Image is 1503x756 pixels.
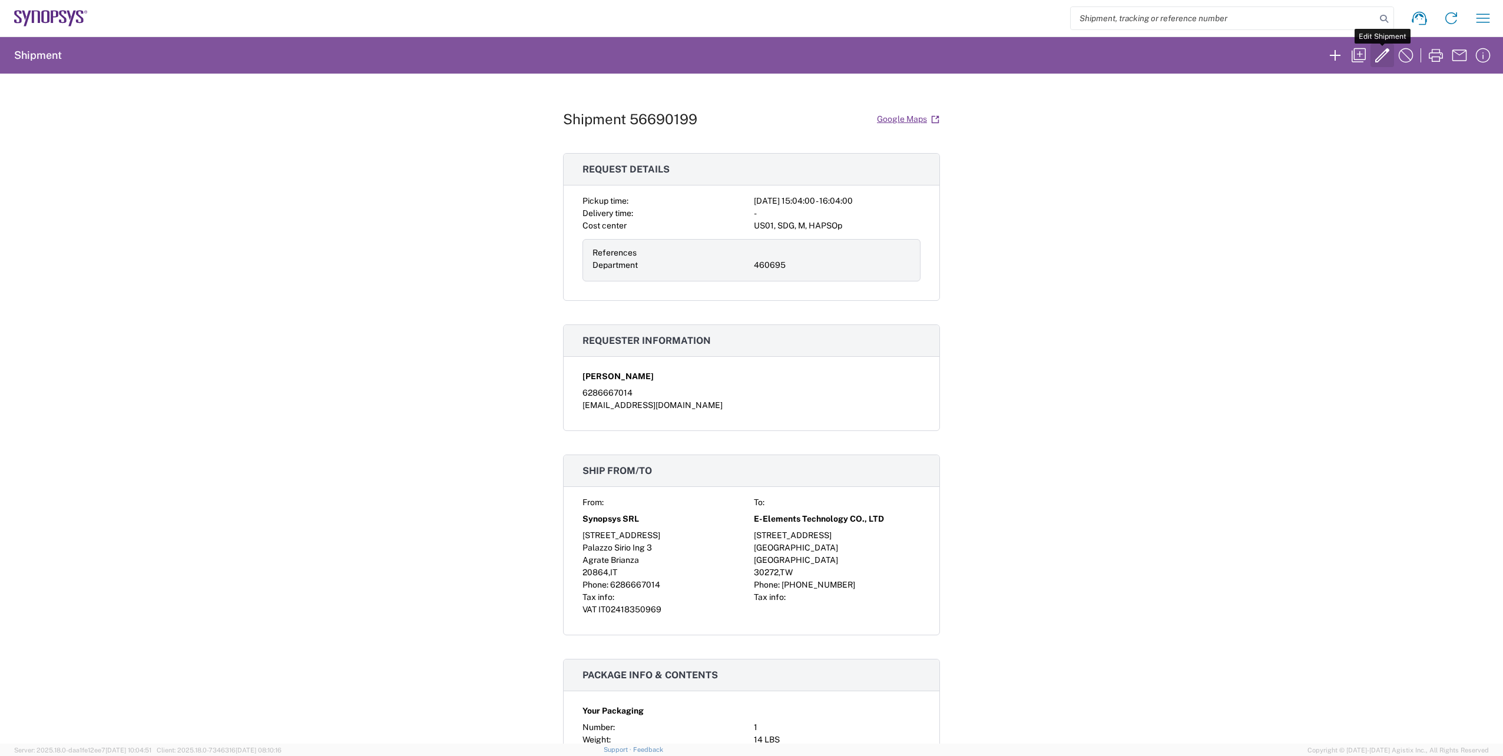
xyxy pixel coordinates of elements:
div: 460695 [754,259,911,271]
span: 20864 [582,568,608,577]
span: IT02418350969 [598,605,661,614]
a: Google Maps [876,109,940,130]
span: Ship from/to [582,465,652,476]
div: [STREET_ADDRESS] [582,529,749,542]
div: 6286667014 [582,387,921,399]
span: From: [582,498,604,507]
span: Your Packaging [582,705,644,717]
div: [STREET_ADDRESS] [754,529,921,542]
span: VAT [582,605,597,614]
h1: Shipment 56690199 [563,111,697,128]
span: IT [610,568,617,577]
span: [PERSON_NAME] [582,370,654,383]
span: Pickup time: [582,196,628,205]
span: 30272 [754,568,779,577]
span: To: [754,498,764,507]
div: 1 [754,721,921,734]
span: Client: 2025.18.0-7346316 [157,747,282,754]
div: Palazzo Sirio Ing 3 [582,542,749,554]
a: Feedback [633,746,663,753]
div: - [754,207,921,220]
span: Delivery time: [582,208,633,218]
div: 14 LBS [754,734,921,746]
span: Tax info: [582,592,614,602]
span: Request details [582,164,670,175]
div: Department [592,259,749,271]
span: Tax info: [754,592,786,602]
input: Shipment, tracking or reference number [1071,7,1376,29]
span: [GEOGRAPHIC_DATA] [754,555,838,565]
span: , [608,568,610,577]
span: [PHONE_NUMBER] [782,580,855,589]
span: Weight: [582,735,611,744]
span: Package info & contents [582,669,718,681]
span: Phone: [754,580,780,589]
span: Agrate Brianza [582,555,639,565]
span: Synopsys SRL [582,513,639,525]
span: 6286667014 [610,580,660,589]
a: Support [604,746,633,753]
span: Server: 2025.18.0-daa1fe12ee7 [14,747,151,754]
div: [DATE] 15:04:00 - 16:04:00 [754,195,921,207]
div: [EMAIL_ADDRESS][DOMAIN_NAME] [582,399,921,412]
div: US01, SDG, M, HAPSOp [754,220,921,232]
span: E-Elements Technology CO., LTD [754,513,884,525]
span: References [592,248,637,257]
span: Number: [582,722,615,732]
span: TW [780,568,793,577]
span: Phone: [582,580,608,589]
h2: Shipment [14,48,62,62]
span: Copyright © [DATE]-[DATE] Agistix Inc., All Rights Reserved [1307,745,1489,755]
span: Requester information [582,335,711,346]
div: [GEOGRAPHIC_DATA] [754,542,921,554]
span: [DATE] 08:10:16 [236,747,282,754]
span: , [779,568,780,577]
span: [DATE] 10:04:51 [105,747,151,754]
span: Cost center [582,221,627,230]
